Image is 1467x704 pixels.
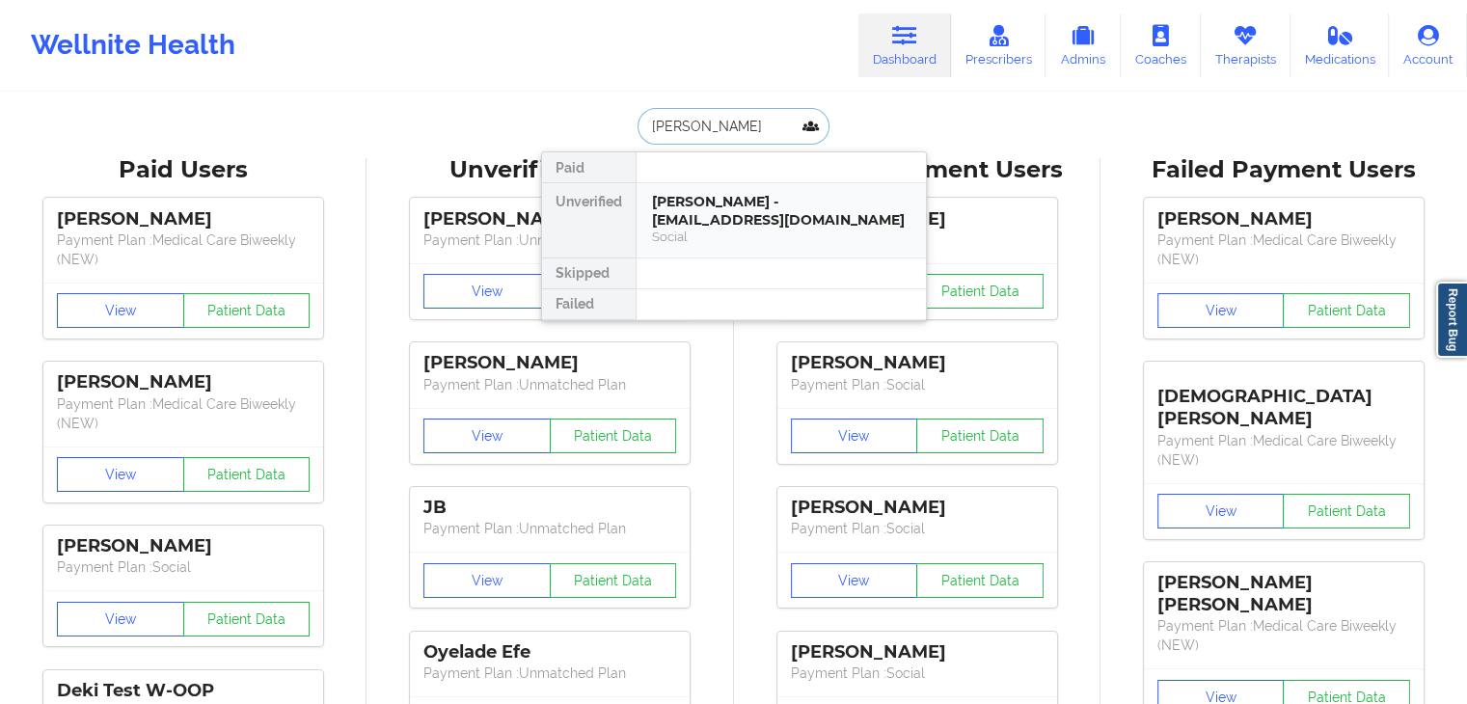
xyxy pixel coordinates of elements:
p: Payment Plan : Social [57,557,310,577]
a: Account [1389,14,1467,77]
p: Payment Plan : Social [791,663,1044,683]
div: Skipped [542,258,636,289]
div: [PERSON_NAME] [791,641,1044,663]
p: Payment Plan : Unmatched Plan [423,375,676,394]
div: Paid Users [14,155,353,185]
p: Payment Plan : Unmatched Plan [423,519,676,538]
div: Unverified [542,183,636,258]
button: Patient Data [183,457,311,492]
div: Oyelade Efe [423,641,676,663]
button: Patient Data [1283,293,1410,328]
div: [PERSON_NAME] [PERSON_NAME] [1157,572,1410,616]
div: [PERSON_NAME] [57,535,310,557]
a: Therapists [1201,14,1290,77]
button: View [57,293,184,328]
p: Payment Plan : Social [791,519,1044,538]
button: View [791,419,918,453]
a: Dashboard [858,14,951,77]
div: [PERSON_NAME] [791,497,1044,519]
div: [DEMOGRAPHIC_DATA][PERSON_NAME] [1157,371,1410,430]
button: Patient Data [183,602,311,636]
button: View [1157,494,1285,528]
a: Coaches [1121,14,1201,77]
a: Medications [1290,14,1390,77]
button: View [423,274,551,309]
a: Prescribers [951,14,1046,77]
button: View [1157,293,1285,328]
div: [PERSON_NAME] - [EMAIL_ADDRESS][DOMAIN_NAME] [652,193,910,229]
div: Deki Test W-OOP [57,680,310,702]
button: Patient Data [916,563,1044,598]
p: Payment Plan : Medical Care Biweekly (NEW) [57,394,310,433]
button: Patient Data [183,293,311,328]
p: Payment Plan : Medical Care Biweekly (NEW) [57,230,310,269]
p: Payment Plan : Medical Care Biweekly (NEW) [1157,230,1410,269]
div: Failed Payment Users [1114,155,1453,185]
div: [PERSON_NAME] [57,371,310,393]
p: Payment Plan : Social [791,375,1044,394]
button: View [423,563,551,598]
p: Payment Plan : Unmatched Plan [423,230,676,250]
button: Patient Data [916,274,1044,309]
div: Unverified Users [380,155,720,185]
button: View [57,602,184,636]
div: Failed [542,289,636,320]
a: Report Bug [1436,282,1467,358]
p: Payment Plan : Unmatched Plan [423,663,676,683]
button: Patient Data [550,563,677,598]
p: Payment Plan : Medical Care Biweekly (NEW) [1157,616,1410,655]
div: [PERSON_NAME] [57,208,310,230]
div: Paid [542,152,636,183]
button: View [423,419,551,453]
div: [PERSON_NAME] [423,352,676,374]
button: Patient Data [1283,494,1410,528]
button: Patient Data [550,419,677,453]
p: Payment Plan : Medical Care Biweekly (NEW) [1157,431,1410,470]
div: [PERSON_NAME] [423,208,676,230]
button: Patient Data [916,419,1044,453]
div: Social [652,229,910,245]
a: Admins [1046,14,1121,77]
button: View [791,563,918,598]
div: JB [423,497,676,519]
div: [PERSON_NAME] [1157,208,1410,230]
button: View [57,457,184,492]
div: [PERSON_NAME] [791,352,1044,374]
